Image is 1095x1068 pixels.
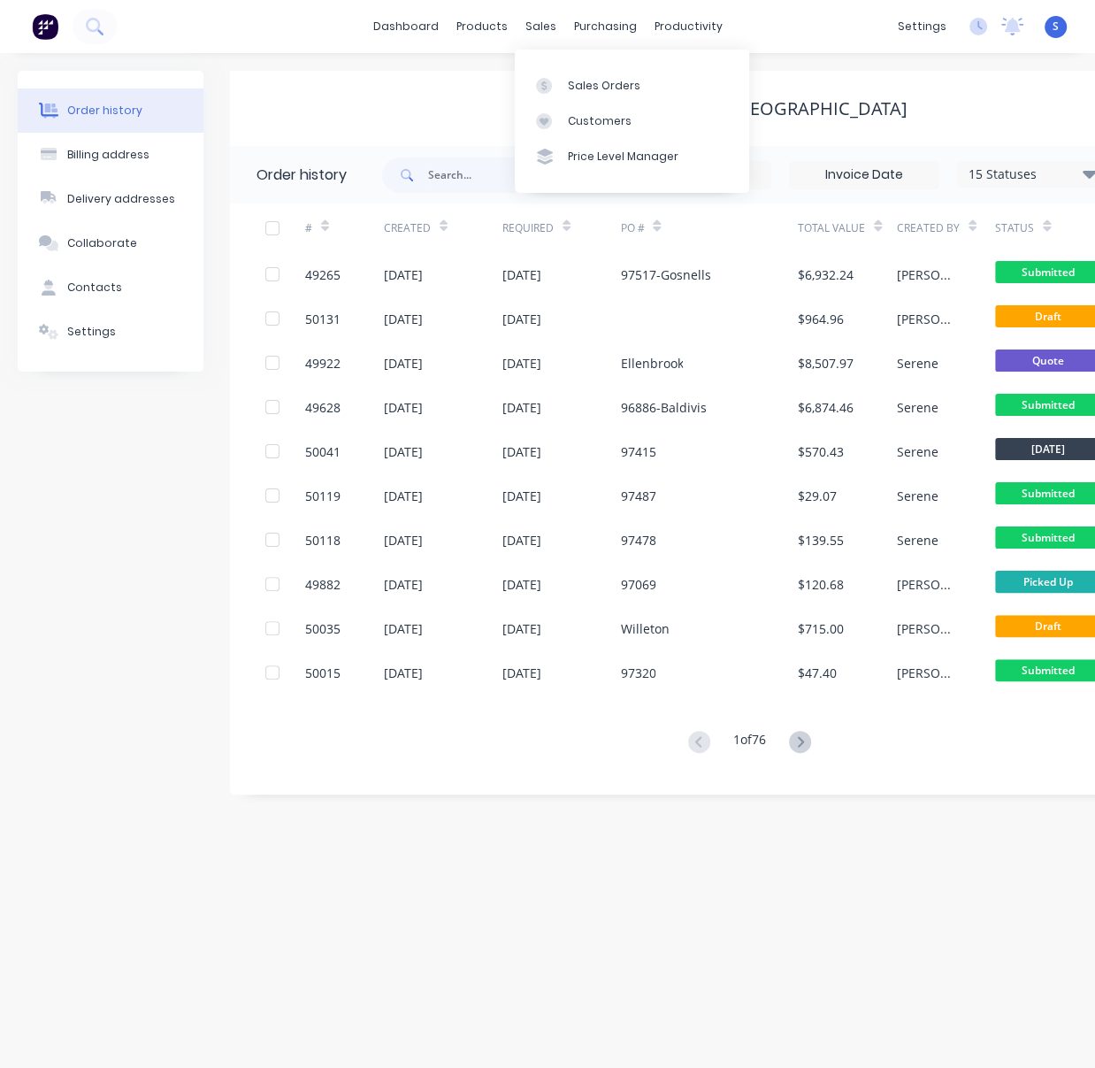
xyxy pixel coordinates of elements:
div: 1 of 76 [733,730,766,756]
button: Settings [18,310,203,354]
a: Sales Orders [515,67,749,103]
div: [DATE] [384,398,423,417]
div: 96886-Baldivis [620,398,706,417]
div: $8,507.97 [798,354,854,373]
div: [DATE] [502,354,541,373]
div: Granny Flat [GEOGRAPHIC_DATA] [613,98,907,119]
a: Customers [515,104,749,139]
button: Collaborate [18,221,203,265]
div: [DATE] [384,575,423,594]
div: [DATE] [502,487,541,505]
div: [DATE] [502,619,541,638]
a: dashboard [364,13,448,40]
div: Serene [897,398,938,417]
div: purchasing [565,13,646,40]
input: Search... [428,158,603,193]
div: Collaborate [67,235,137,251]
div: [DATE] [502,398,541,417]
div: 49882 [305,575,341,594]
div: Created By [897,204,996,252]
div: [PERSON_NAME] [897,619,961,638]
div: Delivery addresses [67,191,175,207]
div: $139.55 [798,531,844,549]
div: Status [995,220,1034,236]
div: 97478 [620,531,655,549]
div: Customers [568,113,632,129]
div: 49265 [305,265,341,284]
div: [DATE] [502,664,541,682]
div: Total Value [798,220,865,236]
div: [DATE] [384,531,423,549]
span: S [1053,19,1059,35]
div: 50035 [305,619,341,638]
div: [DATE] [502,310,541,328]
div: Contacts [67,280,122,296]
div: Billing address [67,147,149,163]
div: Created [384,204,502,252]
div: $6,874.46 [798,398,854,417]
div: [PERSON_NAME] [897,310,961,328]
div: Required [502,204,621,252]
div: 97517-Gosnells [620,265,710,284]
div: productivity [646,13,731,40]
div: $715.00 [798,619,844,638]
div: Created By [897,220,960,236]
div: $964.96 [798,310,844,328]
div: [DATE] [502,265,541,284]
div: Order history [257,165,347,186]
div: 50131 [305,310,341,328]
div: 50015 [305,664,341,682]
button: Billing address [18,133,203,177]
div: [PERSON_NAME] [897,575,961,594]
div: 49922 [305,354,341,373]
div: $570.43 [798,442,844,461]
div: Serene [897,354,938,373]
button: Delivery addresses [18,177,203,221]
div: settings [889,13,955,40]
div: $6,932.24 [798,265,854,284]
div: $47.40 [798,664,837,682]
input: Invoice Date [790,162,938,188]
div: [DATE] [384,310,423,328]
div: Ellenbrook [620,354,683,373]
div: 50119 [305,487,341,505]
img: Factory [32,13,58,40]
div: Settings [67,324,116,340]
div: products [448,13,517,40]
div: [DATE] [384,487,423,505]
div: [DATE] [502,442,541,461]
button: Order history [18,88,203,133]
div: PO # [620,204,798,252]
div: Order history [67,103,142,119]
div: Total Value [798,204,897,252]
div: Serene [897,531,938,549]
div: PO # [620,220,644,236]
div: Price Level Manager [568,149,678,165]
div: [DATE] [384,442,423,461]
div: Serene [897,487,938,505]
div: [PERSON_NAME] [897,265,961,284]
div: # [305,220,312,236]
div: Created [384,220,431,236]
div: 97487 [620,487,655,505]
div: 97069 [620,575,655,594]
div: 50118 [305,531,341,549]
div: Sales Orders [568,78,640,94]
div: [DATE] [384,619,423,638]
div: 49628 [305,398,341,417]
div: $29.07 [798,487,837,505]
div: # [305,204,384,252]
div: [PERSON_NAME] [897,664,961,682]
div: [DATE] [502,531,541,549]
button: Contacts [18,265,203,310]
div: 97320 [620,664,655,682]
div: 50041 [305,442,341,461]
div: [DATE] [384,664,423,682]
a: Price Level Manager [515,139,749,174]
div: sales [517,13,565,40]
div: [DATE] [384,265,423,284]
div: [DATE] [502,575,541,594]
div: 97415 [620,442,655,461]
div: Serene [897,442,938,461]
div: $120.68 [798,575,844,594]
